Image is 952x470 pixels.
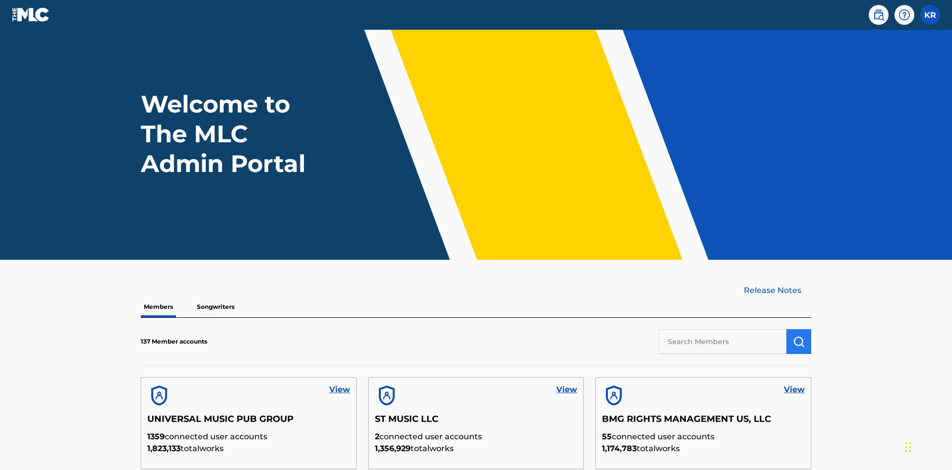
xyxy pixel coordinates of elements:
[141,337,207,346] p: 137 Member accounts
[793,336,805,348] img: Search Works
[905,432,911,462] div: Drag
[147,443,350,455] p: total works
[602,384,626,408] img: account
[602,444,637,453] span: 1,174,783
[375,444,411,453] span: 1,356,929
[902,422,952,470] iframe: Chat Widget
[784,384,805,396] a: View
[869,5,889,25] a: Public Search
[375,443,578,455] p: total works
[147,384,171,408] img: account
[329,384,350,396] a: View
[744,285,811,296] a: Release Notes
[147,432,165,441] span: 1359
[194,296,238,317] p: Songwriters
[141,296,176,317] p: Members
[602,443,805,455] p: total works
[658,329,786,354] input: Search Members
[375,431,578,443] p: connected user accounts
[898,9,910,21] img: help
[147,413,350,431] h5: UNIVERSAL MUSIC PUB GROUP
[375,413,578,431] h5: ST MUSIC LLC
[375,432,379,441] span: 2
[147,431,350,443] p: connected user accounts
[12,7,50,22] img: MLC Logo
[602,413,805,431] h5: BMG RIGHTS MANAGEMENT US, LLC
[873,9,885,21] img: search
[375,384,399,408] img: account
[141,89,326,178] h1: Welcome to The MLC Admin Portal
[920,5,940,25] div: User Menu
[602,432,612,441] span: 55
[147,444,180,453] span: 1,823,133
[602,431,805,443] p: connected user accounts
[556,384,577,396] a: View
[894,5,914,25] div: Help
